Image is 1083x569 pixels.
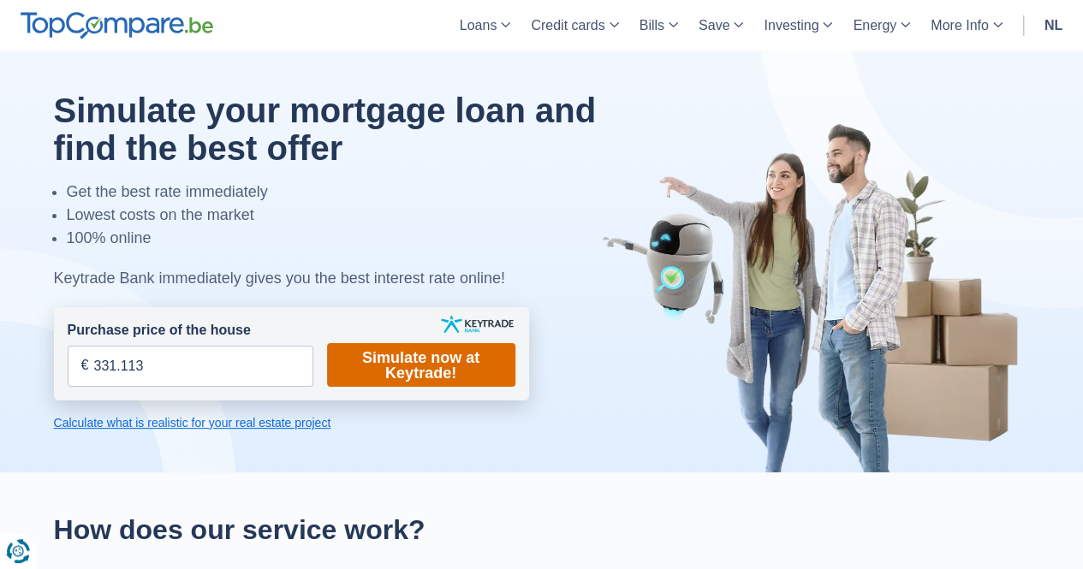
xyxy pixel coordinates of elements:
[54,270,505,287] font: Keytrade Bank immediately gives you the best interest rate online!
[54,514,425,545] font: How does our service work?
[54,414,529,431] a: Calculate what is realistic for your real estate project
[460,18,497,33] font: Loans
[931,18,989,33] font: More Info
[327,343,515,387] a: Simulate now at Keytrade!
[67,206,254,223] font: Lowest costs on the market
[853,18,896,33] font: Energy
[54,416,331,430] font: Calculate what is realistic for your real estate project
[68,323,251,337] font: Purchase price of the house
[640,18,664,33] font: Bills
[531,18,604,33] font: Credit cards
[1044,18,1062,33] font: nl
[67,229,152,246] font: 100% online
[441,316,514,333] img: key trade
[362,349,479,382] font: Simulate now at Keytrade!
[699,18,729,33] font: Save
[602,122,1030,472] img: image hero
[54,92,596,167] font: Simulate your mortgage loan and find the best offer
[21,12,213,39] img: TopCompare
[81,358,89,372] font: €
[764,18,818,33] font: Investing
[67,183,268,200] font: Get the best rate immediately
